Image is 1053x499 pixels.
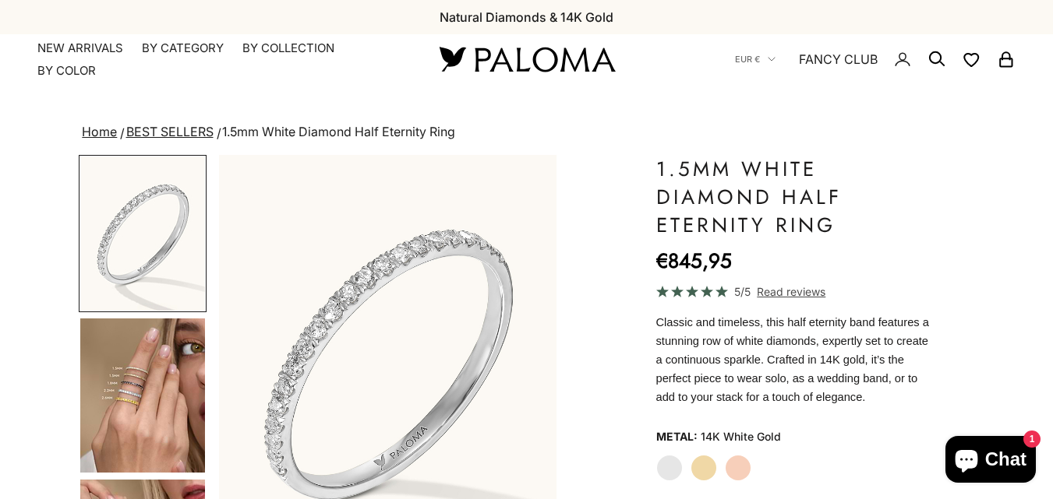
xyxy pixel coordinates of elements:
summary: By Color [37,63,96,79]
summary: By Collection [242,40,334,56]
span: 5/5 [734,283,751,300]
inbox-online-store-chat: Shopify online store chat [941,436,1041,487]
p: Natural Diamonds & 14K Gold [440,7,613,27]
span: EUR € [735,52,760,66]
a: FANCY CLUB [799,49,878,69]
img: #WhiteGold [80,156,205,311]
a: Home [82,124,117,139]
legend: Metal: [656,425,698,448]
a: BEST SELLERS [126,124,214,139]
span: Classic and timeless, this half eternity band features a stunning row of white diamonds, expertly... [656,316,929,403]
nav: Secondary navigation [735,34,1016,84]
button: EUR € [735,52,776,66]
img: #YellowGold #WhiteGold #RoseGold [80,318,205,473]
summary: By Category [142,40,224,56]
nav: breadcrumbs [79,121,973,143]
a: 5/5 Read reviews [656,283,935,300]
h1: 1.5mm White Diamond Half Eternity Ring [656,155,935,239]
sale-price: €845,95 [656,245,732,276]
button: Go to item 1 [79,155,207,312]
button: Go to item 4 [79,317,207,474]
variant-option-value: 14K White Gold [701,425,781,448]
span: Read reviews [757,283,825,300]
span: 1.5mm White Diamond Half Eternity Ring [222,124,455,139]
a: NEW ARRIVALS [37,40,123,56]
nav: Primary navigation [37,40,402,79]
